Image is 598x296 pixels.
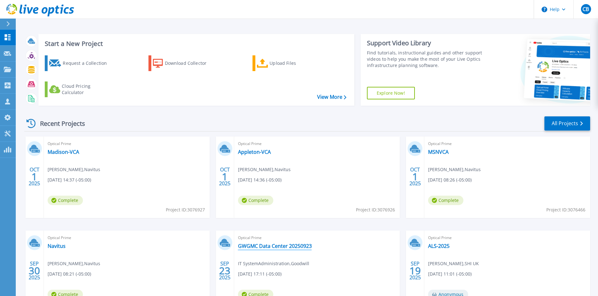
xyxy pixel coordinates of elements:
div: SEP 2025 [219,259,231,282]
span: [PERSON_NAME] , Navitus [238,166,291,173]
span: Optical Prime [238,234,396,241]
span: 30 [29,268,40,273]
a: Madison-VCA [48,149,79,155]
span: Optical Prime [428,140,586,147]
span: Complete [48,196,83,205]
div: Find tutorials, instructional guides and other support videos to help you make the most of your L... [367,50,484,69]
div: OCT 2025 [219,165,231,188]
span: [DATE] 14:37 (-05:00) [48,176,91,183]
span: [DATE] 17:11 (-05:00) [238,271,282,277]
div: Download Collector [165,57,215,70]
span: Project ID: 3076927 [166,206,205,213]
a: Download Collector [148,55,219,71]
span: [PERSON_NAME] , Navitus [428,166,481,173]
span: 1 [412,174,418,179]
a: MSNVCA [428,149,449,155]
span: Complete [238,196,273,205]
a: Appleton-VCA [238,149,271,155]
a: GWGMC Data Center 20250923 [238,243,312,249]
div: Recent Projects [24,116,94,131]
a: All Projects [544,116,590,131]
a: ALS-2025 [428,243,450,249]
span: 1 [222,174,228,179]
span: Optical Prime [48,140,206,147]
div: SEP 2025 [28,259,40,282]
span: Project ID: 3076466 [546,206,585,213]
span: [PERSON_NAME] , Navitus [48,166,100,173]
div: OCT 2025 [28,165,40,188]
a: Navitus [48,243,66,249]
span: 1 [32,174,37,179]
a: Explore Now! [367,87,415,99]
div: Request a Collection [63,57,113,70]
div: Cloud Pricing Calculator [62,83,112,96]
div: Support Video Library [367,39,484,47]
a: Request a Collection [45,55,115,71]
span: 19 [409,268,421,273]
span: Optical Prime [428,234,586,241]
h3: Start a New Project [45,40,346,47]
span: Complete [428,196,463,205]
span: CB [583,7,589,12]
a: View More [317,94,346,100]
span: Optical Prime [48,234,206,241]
span: [DATE] 08:21 (-05:00) [48,271,91,277]
span: [DATE] 08:26 (-05:00) [428,176,472,183]
span: IT SystemAdministration , Goodwill [238,260,309,267]
a: Cloud Pricing Calculator [45,81,115,97]
a: Upload Files [253,55,323,71]
div: OCT 2025 [409,165,421,188]
span: [DATE] 11:01 (-05:00) [428,271,472,277]
div: SEP 2025 [409,259,421,282]
div: Upload Files [270,57,320,70]
span: [DATE] 14:36 (-05:00) [238,176,282,183]
span: Project ID: 3076926 [356,206,395,213]
span: [PERSON_NAME] , SHI UK [428,260,479,267]
span: [PERSON_NAME] , Navitus [48,260,100,267]
span: 23 [219,268,230,273]
span: Optical Prime [238,140,396,147]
